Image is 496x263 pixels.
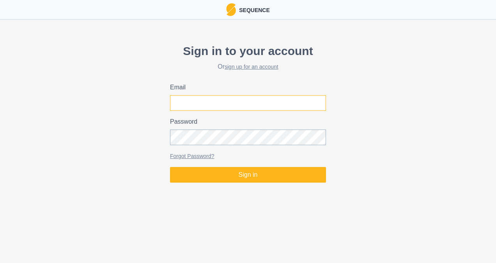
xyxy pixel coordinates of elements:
a: Forgot Password? [170,153,214,159]
button: Sign in [170,167,326,183]
a: LogoSequence [226,3,270,16]
label: Email [170,83,321,92]
a: sign up for an account [225,64,278,70]
img: Logo [226,3,236,16]
h2: Or [170,63,326,70]
p: Sequence [236,5,270,14]
label: Password [170,117,321,126]
p: Sign in to your account [170,42,326,60]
